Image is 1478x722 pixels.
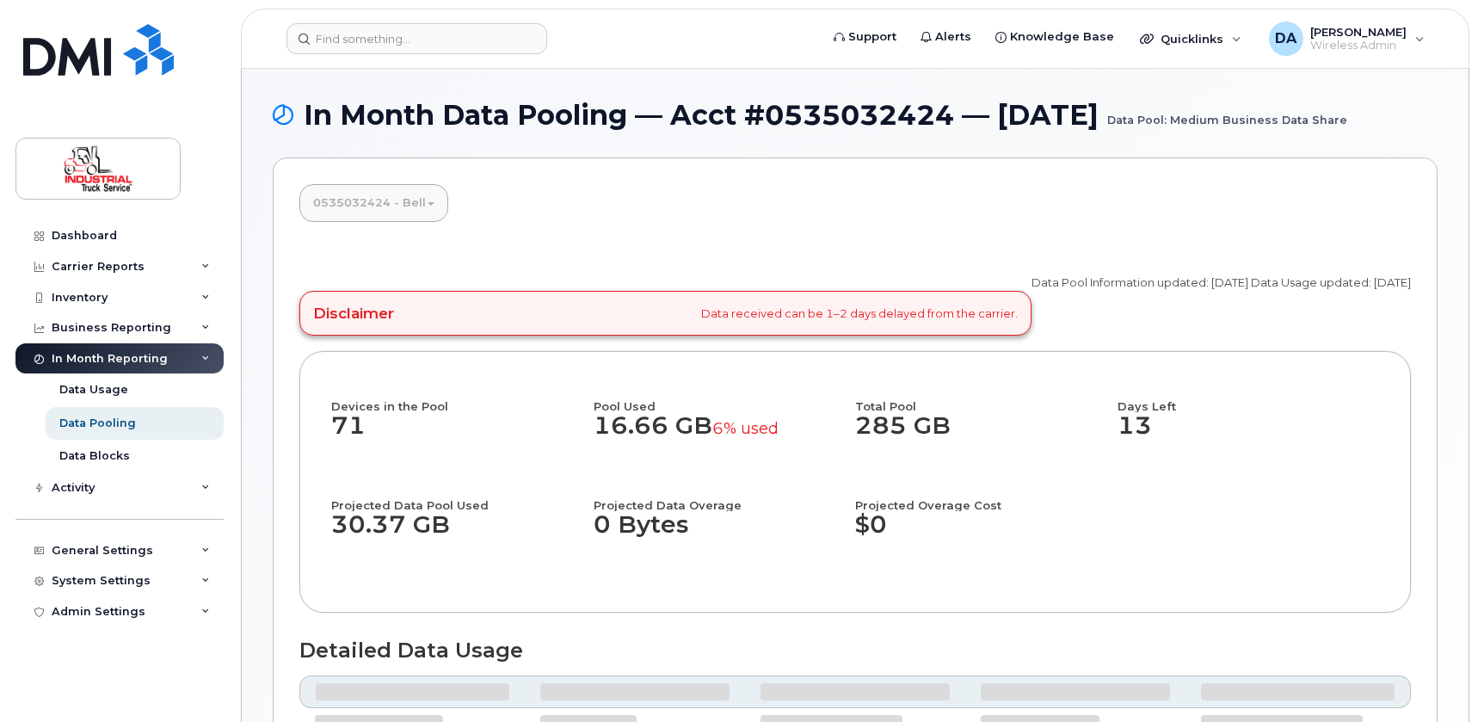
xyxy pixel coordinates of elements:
h4: Days Left [1118,383,1380,412]
a: 0535032424 - Bell [299,184,448,222]
h4: Disclaimer [313,305,394,322]
h4: Projected Data Overage [594,482,841,511]
dd: 30.37 GB [331,511,578,556]
h4: Devices in the Pool [331,383,594,412]
h4: Pool Used [594,383,841,412]
h1: Detailed Data Usage [299,639,1411,662]
h4: Projected Overage Cost [855,482,1118,511]
dd: 285 GB [855,412,1102,457]
p: Data Pool Information updated: [DATE] Data Usage updated: [DATE] [1032,275,1411,291]
h4: Total Pool [855,383,1102,412]
dd: 13 [1118,412,1380,457]
small: Data Pool: Medium Business Data Share [1107,100,1347,127]
div: Data received can be 1–2 days delayed from the carrier. [299,291,1032,336]
small: 6% used [712,418,779,438]
dd: $0 [855,511,1118,556]
h1: In Month Data Pooling — Acct #0535032424 — [DATE] [273,100,1438,130]
dd: 0 Bytes [594,511,841,556]
dd: 16.66 GB [594,412,841,457]
h4: Projected Data Pool Used [331,482,578,511]
dd: 71 [331,412,594,457]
